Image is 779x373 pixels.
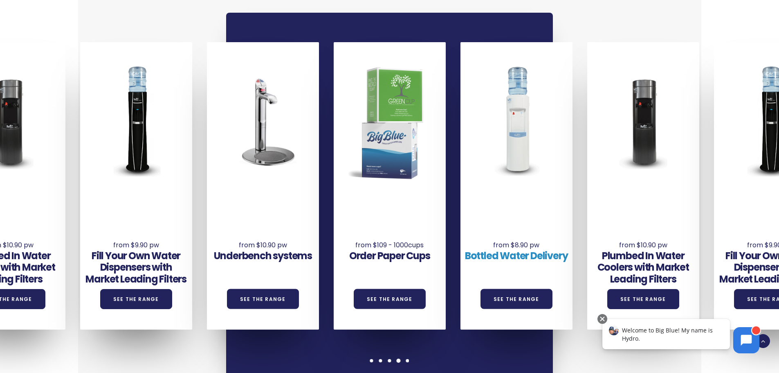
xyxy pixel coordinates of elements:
[594,312,768,362] iframe: Chatbot
[597,249,689,286] a: Plumbed In Water Coolers with Market Leading Filters
[227,289,299,309] a: See the Range
[480,289,552,309] a: See the Range
[214,249,312,262] a: Underbench systems
[465,249,568,262] a: Bottled Water Delivery
[100,289,172,309] a: See the Range
[607,289,679,309] a: See the Range
[725,319,768,362] iframe: Chatbot
[349,249,430,262] a: Order Paper Cups
[85,249,186,286] a: Fill Your Own Water Dispensers with Market Leading Filters
[354,289,426,309] a: See the Range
